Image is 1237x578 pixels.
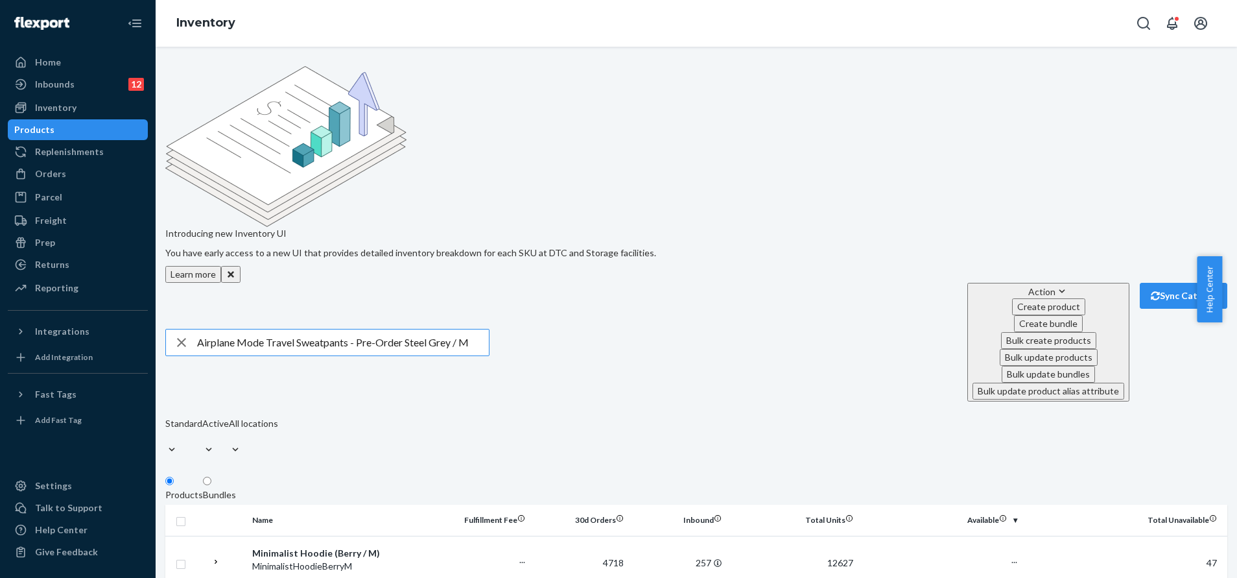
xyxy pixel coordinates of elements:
button: Create bundle [1014,315,1083,332]
button: Open notifications [1159,10,1185,36]
th: Inbound [629,505,727,536]
div: All locations [229,417,278,430]
th: Total Unavailable [1022,505,1227,536]
button: Bulk update product alias attribute [972,383,1124,400]
input: Bundles [203,477,211,485]
div: Active [202,417,229,430]
button: Integrations [8,321,148,342]
a: Replenishments [8,141,148,162]
p: You have early access to a new UI that provides detailed inventory breakdown for each SKU at DTC ... [165,247,1227,259]
a: Settings [8,476,148,496]
input: All locations [229,430,230,443]
div: Prep [35,236,55,249]
button: Bulk update bundles [1002,366,1095,383]
div: Products [14,123,54,136]
a: Products [8,119,148,140]
button: ActionCreate productCreate bundleBulk create productsBulk update productsBulk update bundlesBulk ... [967,283,1129,402]
a: Parcel [8,187,148,208]
div: Reporting [35,282,78,295]
a: Add Integration [8,347,148,368]
div: Replenishments [35,145,104,158]
div: Minimalist Hoodie (Berry / M) [252,547,427,560]
div: Action [972,285,1124,298]
input: Active [202,430,204,443]
button: Learn more [165,266,221,283]
input: Search inventory by name or sku [197,330,489,355]
button: Bulk update products [1000,349,1098,366]
div: Standard [165,417,202,430]
div: MinimalistHoodieBerryM [252,560,427,573]
div: Bundles [203,488,236,501]
a: Inbounds12 [8,74,148,95]
span: Bulk update bundles [1007,368,1090,379]
div: Add Fast Tag [35,415,82,426]
div: 12 [128,78,144,91]
span: 12627 [827,557,853,568]
a: Prep [8,232,148,253]
a: Help Center [8,520,148,540]
ol: breadcrumbs [166,5,246,42]
th: Available [858,505,1022,536]
p: Introducing new Inventory UI [165,227,1227,240]
div: Add Integration [35,352,93,363]
div: Talk to Support [35,501,102,514]
a: Orders [8,163,148,184]
div: Fast Tags [35,388,77,401]
a: Inventory [8,97,148,118]
div: Inventory [35,101,77,114]
div: Help Center [35,524,88,536]
button: Open account menu [1188,10,1214,36]
a: Reporting [8,278,148,298]
th: Name [247,505,432,536]
div: Inbounds [35,78,75,91]
img: Flexport logo [14,17,69,30]
button: Give Feedback [8,542,148,562]
button: Bulk create products [1001,332,1096,349]
span: Bulk update product alias attribute [978,385,1119,396]
div: Home [35,56,61,69]
span: Create product [1017,301,1080,312]
button: Open Search Box [1131,10,1157,36]
div: Settings [35,479,72,492]
div: Freight [35,214,67,227]
div: Parcel [35,191,62,204]
span: 47 [1207,557,1217,568]
div: Give Feedback [35,546,98,559]
input: Products [165,477,174,485]
button: Close Navigation [122,10,148,36]
input: Standard [165,430,167,443]
img: new-reports-banner-icon.82668bd98b6a51aee86340f2a7b77ae3.png [165,66,406,227]
div: Products [165,488,203,501]
button: Help Center [1197,256,1222,322]
span: Support [26,9,73,21]
p: ... [437,553,525,566]
a: Add Fast Tag [8,410,148,431]
div: Returns [35,258,69,271]
button: Sync Catalog [1140,283,1227,309]
button: Create product [1012,298,1085,315]
th: Total Units [727,505,858,536]
div: Orders [35,167,66,180]
span: Create bundle [1019,318,1078,329]
a: Returns [8,254,148,275]
div: Integrations [35,325,89,338]
button: Close [221,266,241,283]
p: ... [864,553,1017,566]
a: Home [8,52,148,73]
th: Fulfillment Fee [432,505,530,536]
a: Inventory [176,16,235,30]
button: Talk to Support [8,498,148,518]
span: Bulk update products [1005,352,1092,363]
a: Freight [8,210,148,231]
button: Fast Tags [8,384,148,405]
th: 30d Orders [530,505,629,536]
span: Bulk create products [1006,335,1091,346]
